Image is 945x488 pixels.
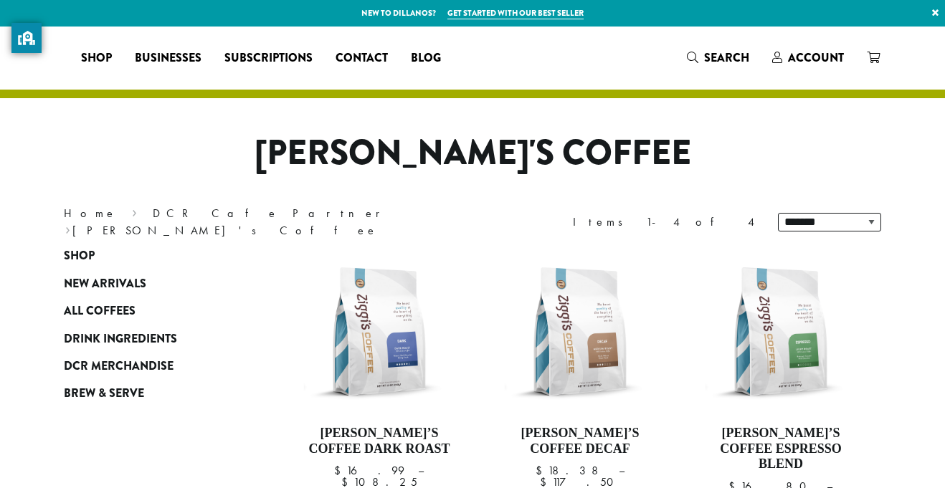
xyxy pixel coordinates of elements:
span: Businesses [135,49,201,67]
a: DCR Cafe Partner [153,206,390,221]
a: Shop [64,242,236,269]
a: DCR Merchandise [64,353,236,380]
bdi: 18.38 [536,463,605,478]
a: Brew & Serve [64,380,236,407]
span: – [619,463,625,478]
nav: Breadcrumb [64,205,451,239]
span: › [65,217,70,239]
div: Items 1-4 of 4 [573,214,756,231]
h4: [PERSON_NAME]’s Coffee Dark Roast [297,426,462,456]
h4: [PERSON_NAME]’s Coffee Decaf [498,426,663,456]
span: Contact [336,49,388,67]
a: Get started with our best seller [447,7,584,19]
span: › [132,200,137,222]
a: All Coffees [64,297,236,325]
button: privacy banner [11,23,42,53]
span: Shop [64,247,95,265]
span: – [418,463,424,478]
span: Blog [411,49,441,67]
h4: [PERSON_NAME]’s Coffee Espresso Blend [698,426,863,472]
span: All Coffees [64,302,136,320]
img: Ziggis-Dark-Blend-12-oz.png [297,249,462,414]
img: Ziggis-Decaf-Blend-12-oz.png [498,249,663,414]
span: New Arrivals [64,275,146,293]
a: Drink Ingredients [64,325,236,352]
a: Shop [70,47,123,70]
h1: [PERSON_NAME]'s Coffee [53,133,892,174]
bdi: 16.99 [334,463,404,478]
span: Drink Ingredients [64,330,177,348]
span: DCR Merchandise [64,358,174,375]
a: Home [64,206,117,221]
a: Search [675,46,761,70]
span: $ [536,463,548,478]
span: Search [704,49,749,66]
span: Shop [81,49,112,67]
span: Brew & Serve [64,385,144,403]
span: $ [334,463,346,478]
span: Account [788,49,844,66]
span: Subscriptions [224,49,313,67]
img: Ziggis-Espresso-Blend-12-oz.png [698,249,863,414]
a: New Arrivals [64,270,236,297]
